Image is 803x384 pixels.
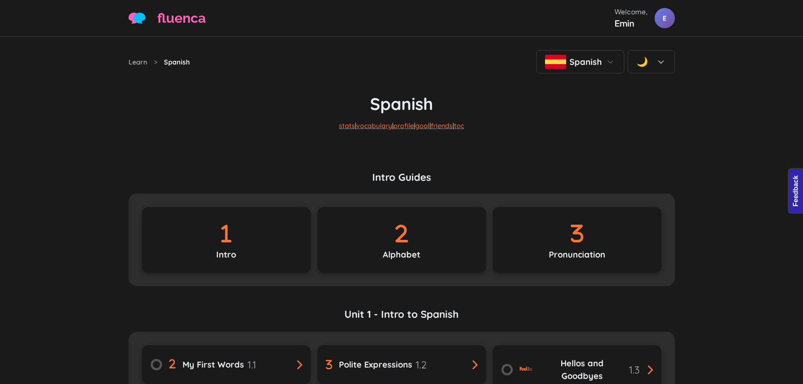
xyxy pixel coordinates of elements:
[431,121,453,130] a: friends
[317,345,486,384] a: Polite Expressions1.2
[339,121,355,130] a: stats
[183,358,244,371] span: My First Words
[549,248,605,261] p: Pronunciation
[545,55,566,69] img: Spanish
[615,17,648,30] div: Emin
[569,56,602,67] span: Spanish
[154,57,157,67] span: >
[129,57,147,67] a: Learn
[142,207,311,273] a: Intro
[129,114,675,151] p: | | | | |
[339,358,412,371] span: Polite Expressions
[142,345,311,384] a: My First Words1.1
[157,8,206,28] span: fluenca
[4,3,48,17] button: Feedback
[454,121,464,130] a: toc
[655,8,675,28] div: E
[129,306,675,332] a: Unit 1 - Intro to Spanish
[247,357,256,372] span: 1.1
[615,7,648,17] div: Welcome,
[164,57,190,67] span: Spanish
[415,121,430,130] a: goal
[216,248,236,261] p: Intro
[629,362,640,377] span: 1.3
[317,207,486,273] a: Alphabet
[786,167,803,217] iframe: Ybug feedback widget
[129,73,675,114] h1: Spanish
[383,248,420,261] p: Alphabet
[493,207,661,273] a: Pronunciation
[393,121,414,130] a: profile
[129,171,675,193] h3: Intro Guides
[636,55,648,69] div: 🌙
[356,121,392,130] a: vocabulary
[416,357,427,372] span: 1.2
[539,357,626,382] span: Hellos and Goodbyes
